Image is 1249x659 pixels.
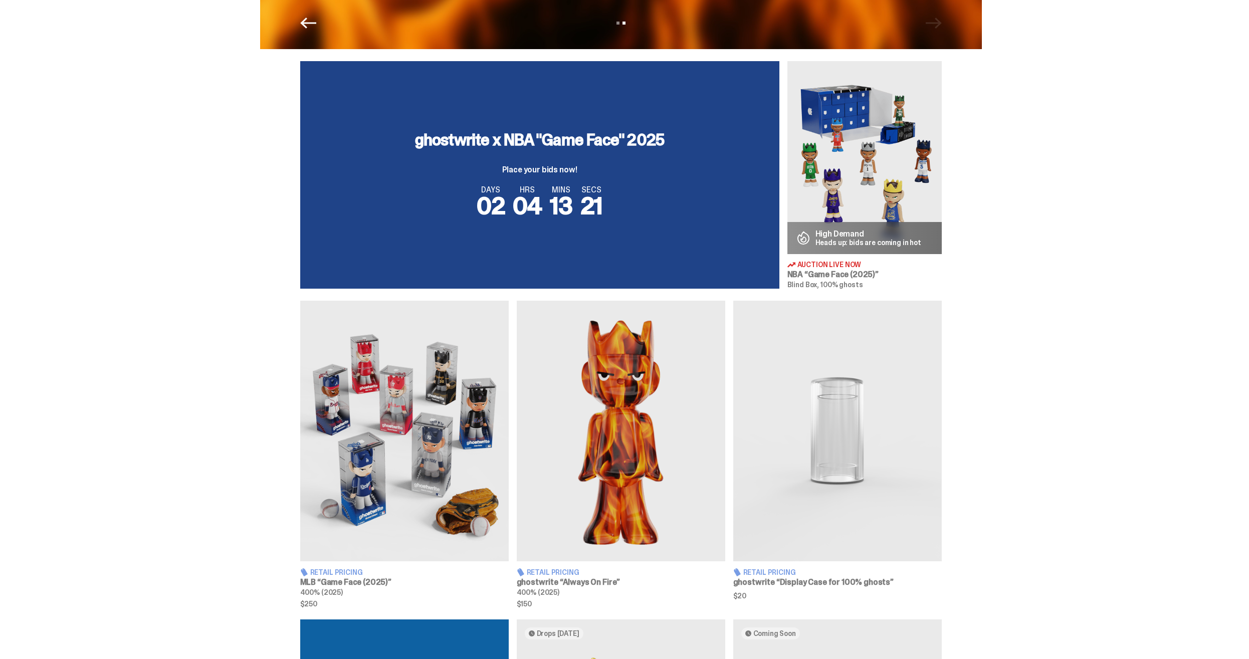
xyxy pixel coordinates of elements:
button: View slide 2 [622,22,626,25]
span: 02 [477,190,505,222]
span: $250 [300,600,509,607]
span: 400% (2025) [517,588,559,597]
span: DAYS [477,186,505,194]
img: Game Face (2025) [300,301,509,561]
span: Blind Box, [787,280,819,289]
span: 21 [580,190,603,222]
span: $150 [517,600,725,607]
button: Previous [300,15,316,31]
h3: ghostwrite x NBA "Game Face" 2025 [415,132,665,148]
span: Auction Live Now [797,261,862,268]
h3: ghostwrite “Display Case for 100% ghosts” [733,578,942,586]
p: High Demand [815,230,922,238]
span: 100% ghosts [820,280,863,289]
span: Drops [DATE] [537,629,579,637]
span: Retail Pricing [310,569,363,576]
a: Game Face (2025) High Demand Heads up: bids are coming in hot Auction Live Now [787,61,942,289]
a: Display Case for 100% ghosts Retail Pricing [733,301,942,607]
span: HRS [513,186,542,194]
span: SECS [580,186,603,194]
span: 400% (2025) [300,588,343,597]
img: Always On Fire [517,301,725,561]
span: 04 [513,190,542,222]
img: Display Case for 100% ghosts [733,301,942,561]
a: Game Face (2025) Retail Pricing [300,301,509,607]
button: View slide 1 [616,22,619,25]
span: $20 [733,592,942,599]
p: Heads up: bids are coming in hot [815,239,922,246]
h3: NBA “Game Face (2025)” [787,271,942,279]
span: Coming Soon [753,629,796,637]
span: Retail Pricing [743,569,796,576]
p: Place your bids now! [415,166,665,174]
span: MINS [550,186,572,194]
img: Game Face (2025) [787,61,942,254]
h3: MLB “Game Face (2025)” [300,578,509,586]
a: Always On Fire Retail Pricing [517,301,725,607]
h3: ghostwrite “Always On Fire” [517,578,725,586]
span: Retail Pricing [527,569,579,576]
span: 13 [550,190,572,222]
